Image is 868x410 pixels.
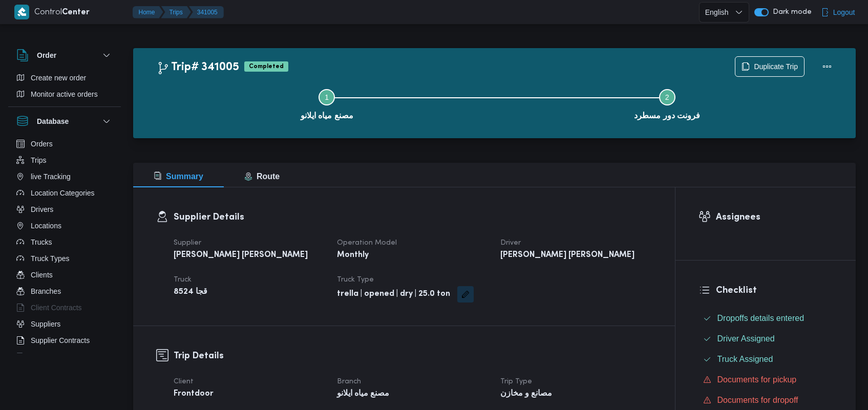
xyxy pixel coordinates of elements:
b: مصانع و مخازن [500,388,552,400]
span: Trips [31,154,47,166]
span: Documents for dropoff [717,396,798,404]
div: Order [8,70,121,106]
button: Duplicate Trip [735,56,805,77]
h3: Trip Details [174,349,652,363]
span: Route [244,172,280,181]
button: Trips [12,152,117,168]
b: Center [62,9,90,16]
span: Dropoffs details entered [717,312,805,325]
span: Monitor active orders [31,88,98,100]
button: Truck Types [12,250,117,267]
button: Trucks [12,234,117,250]
span: Orders [31,138,53,150]
button: مصنع مياه ايلانو [157,77,497,130]
button: Client Contracts [12,299,117,316]
button: Logout [817,2,859,23]
b: trella | opened | dry | 25.0 ton [337,288,450,300]
button: Dropoffs details entered [699,310,833,327]
span: Clients [31,269,53,281]
button: Locations [12,218,117,234]
span: Truck Assigned [717,355,773,363]
b: مصنع مياه ايلانو [337,388,389,400]
span: Logout [833,6,855,18]
span: Locations [31,220,61,232]
span: Client [174,378,194,385]
b: Completed [249,63,284,70]
img: X8yXhbKr1z7QwAAAABJRU5ErkJggg== [14,5,29,19]
b: [PERSON_NAME] [PERSON_NAME] [174,249,308,262]
span: فرونت دور مسطرد [634,110,700,122]
h2: Trip# 341005 [157,61,239,74]
button: Actions [817,56,837,77]
button: Documents for pickup [699,372,833,388]
h3: Checklist [716,284,833,297]
span: Devices [31,351,56,363]
span: Truck Types [31,252,69,265]
button: Devices [12,349,117,365]
span: live Tracking [31,170,71,183]
button: Database [16,115,113,127]
button: Orders [12,136,117,152]
span: Driver [500,240,521,246]
span: Truck Assigned [717,353,773,365]
span: Drivers [31,203,53,215]
h3: Order [37,49,56,61]
h3: Database [37,115,69,127]
button: Drivers [12,201,117,218]
button: Location Categories [12,185,117,201]
h3: Assignees [716,210,833,224]
span: Dark mode [769,8,812,16]
span: 2 [665,93,669,101]
b: قجا 8524 [174,286,207,298]
b: Frontdoor [174,388,214,400]
button: 341005 [189,6,224,18]
b: Monthly [337,249,369,262]
h3: Supplier Details [174,210,652,224]
button: Create new order [12,70,117,86]
button: Order [16,49,113,61]
button: Clients [12,267,117,283]
span: Documents for dropoff [717,394,798,406]
button: Driver Assigned [699,331,833,347]
button: فرونت دور مسطرد [497,77,838,130]
span: 1 [325,93,329,101]
span: Supplier Contracts [31,334,90,347]
span: Driver Assigned [717,333,775,345]
span: Create new order [31,72,86,84]
span: Truck Type [337,276,374,283]
span: Summary [154,172,203,181]
span: Client Contracts [31,301,82,314]
button: Truck Assigned [699,351,833,368]
button: Home [133,6,163,18]
button: Suppliers [12,316,117,332]
span: Operation Model [337,240,397,246]
span: Supplier [174,240,201,246]
button: Documents for dropoff [699,392,833,408]
button: Trips [161,6,191,18]
span: Suppliers [31,318,60,330]
span: Branch [337,378,361,385]
span: Trucks [31,236,52,248]
button: Monitor active orders [12,86,117,102]
span: Documents for pickup [717,374,797,386]
div: Database [8,136,121,357]
b: [PERSON_NAME] [PERSON_NAME] [500,249,634,262]
span: Duplicate Trip [754,60,798,73]
span: Branches [31,285,61,297]
span: Dropoffs details entered [717,314,805,322]
button: live Tracking [12,168,117,185]
span: Location Categories [31,187,95,199]
span: Trip Type [500,378,532,385]
button: Supplier Contracts [12,332,117,349]
span: مصنع مياه ايلانو [301,110,353,122]
span: Documents for pickup [717,375,797,384]
span: Completed [244,61,288,72]
span: Driver Assigned [717,334,775,343]
button: Branches [12,283,117,299]
span: Truck [174,276,192,283]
